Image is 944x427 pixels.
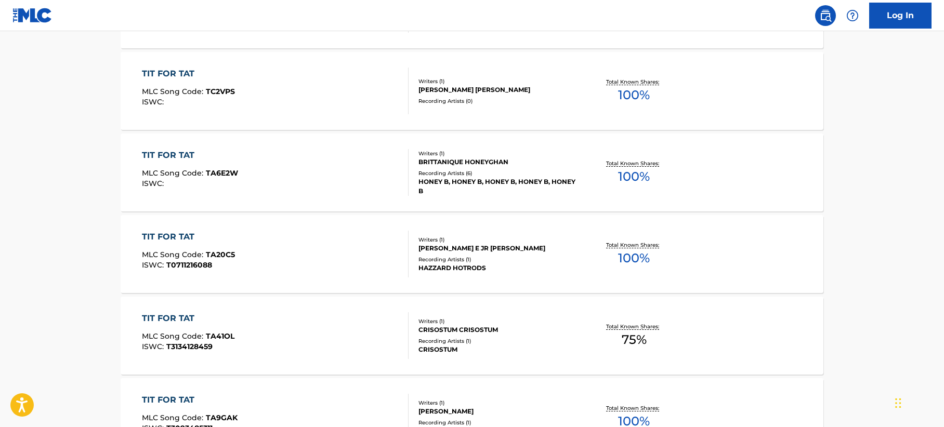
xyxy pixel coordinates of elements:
[121,215,823,293] a: TIT FOR TATMLC Song Code:TA20C5ISWC:T0711216088Writers (1)[PERSON_NAME] E JR [PERSON_NAME]Recordi...
[418,150,575,157] div: Writers ( 1 )
[606,159,662,167] p: Total Known Shares:
[606,78,662,86] p: Total Known Shares:
[618,86,650,104] span: 100 %
[418,244,575,253] div: [PERSON_NAME] E JR [PERSON_NAME]
[418,236,575,244] div: Writers ( 1 )
[418,97,575,105] div: Recording Artists ( 0 )
[418,407,575,416] div: [PERSON_NAME]
[142,250,206,259] span: MLC Song Code :
[869,3,932,29] a: Log In
[815,5,836,26] a: Public Search
[418,337,575,345] div: Recording Artists ( 1 )
[606,323,662,330] p: Total Known Shares:
[846,9,859,22] img: help
[142,394,238,406] div: TIT FOR TAT
[418,317,575,325] div: Writers ( 1 )
[618,249,650,268] span: 100 %
[206,250,235,259] span: TA20C5
[142,87,206,96] span: MLC Song Code :
[142,342,166,351] span: ISWC :
[206,331,234,341] span: TA41OL
[418,157,575,167] div: BRITTANIQUE HONEYGHAN
[206,413,238,422] span: TA9GAK
[418,325,575,335] div: CRISOSTUM CRISOSTUM
[418,256,575,263] div: Recording Artists ( 1 )
[418,399,575,407] div: Writers ( 1 )
[142,168,206,178] span: MLC Song Code :
[142,312,234,325] div: TIT FOR TAT
[895,388,901,419] div: Drag
[418,169,575,177] div: Recording Artists ( 6 )
[142,149,238,162] div: TIT FOR TAT
[142,331,206,341] span: MLC Song Code :
[606,241,662,249] p: Total Known Shares:
[206,168,238,178] span: TA6E2W
[166,260,212,270] span: T0711216088
[622,330,647,349] span: 75 %
[418,77,575,85] div: Writers ( 1 )
[121,297,823,375] a: TIT FOR TATMLC Song Code:TA41OLISWC:T3134128459Writers (1)CRISOSTUM CRISOSTUMRecording Artists (1...
[121,52,823,130] a: TIT FOR TATMLC Song Code:TC2VPSISWC:Writers (1)[PERSON_NAME] [PERSON_NAME]Recording Artists (0)To...
[142,68,235,80] div: TIT FOR TAT
[418,177,575,196] div: HONEY B, HONEY B, HONEY B, HONEY B, HONEY B
[142,97,166,106] span: ISWC :
[142,260,166,270] span: ISWC :
[842,5,863,26] div: Help
[121,134,823,211] a: TIT FOR TATMLC Song Code:TA6E2WISWC:Writers (1)BRITTANIQUE HONEYGHANRecording Artists (6)HONEY B,...
[12,8,53,23] img: MLC Logo
[142,231,235,243] div: TIT FOR TAT
[142,179,166,188] span: ISWC :
[206,87,235,96] span: TC2VPS
[166,342,213,351] span: T3134128459
[418,85,575,95] div: [PERSON_NAME] [PERSON_NAME]
[819,9,832,22] img: search
[418,419,575,426] div: Recording Artists ( 1 )
[418,345,575,354] div: CRISOSTUM
[606,404,662,412] p: Total Known Shares:
[418,263,575,273] div: HAZZARD HOTRODS
[892,377,944,427] iframe: Chat Widget
[618,167,650,186] span: 100 %
[142,413,206,422] span: MLC Song Code :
